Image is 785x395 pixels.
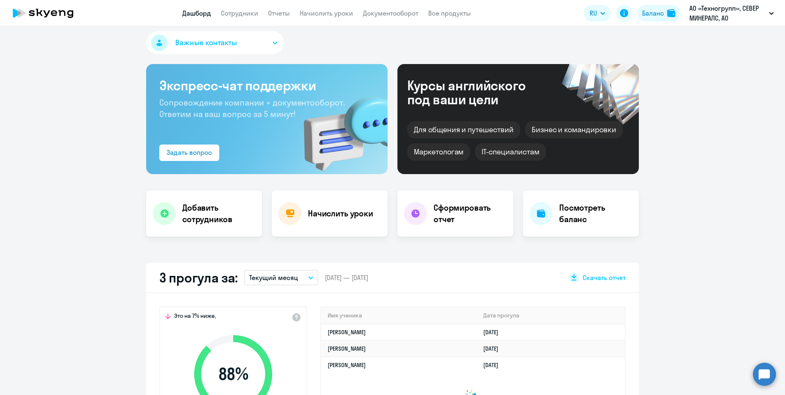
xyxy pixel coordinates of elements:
span: RU [590,8,597,18]
img: bg-img [292,82,388,174]
h4: Посмотреть баланс [559,202,632,225]
div: Для общения и путешествий [407,121,520,138]
div: Баланс [642,8,664,18]
a: [DATE] [483,328,505,336]
h3: Экспресс-чат поддержки [159,77,374,94]
a: Дашборд [182,9,211,17]
span: 88 % [186,364,280,384]
div: IT-специалистам [475,143,546,161]
a: [DATE] [483,361,505,369]
button: Важные контакты [146,31,284,54]
img: balance [667,9,675,17]
button: Задать вопрос [159,145,219,161]
div: Маркетологам [407,143,470,161]
a: [PERSON_NAME] [328,345,366,352]
a: [PERSON_NAME] [328,361,366,369]
a: [DATE] [483,345,505,352]
span: Это на 7% ниже, [174,312,216,322]
a: [PERSON_NAME] [328,328,366,336]
h4: Сформировать отчет [434,202,507,225]
span: Скачать отчет [583,273,626,282]
a: Начислить уроки [300,9,353,17]
h2: 3 прогула за: [159,269,238,286]
a: Документооборот [363,9,418,17]
div: Бизнес и командировки [525,121,623,138]
button: Текущий месяц [244,270,318,285]
span: Важные контакты [175,37,237,48]
button: АО «Техногрупп», СЕВЕР МИНЕРАЛС, АО [685,3,778,23]
th: Дата прогула [477,307,625,324]
button: RU [584,5,611,21]
p: Текущий месяц [249,273,298,282]
span: Сопровождение компании + документооборот. Ответим на ваш вопрос за 5 минут! [159,97,345,119]
a: Все продукты [428,9,471,17]
span: [DATE] — [DATE] [325,273,368,282]
a: Отчеты [268,9,290,17]
th: Имя ученика [321,307,477,324]
button: Балансbalance [637,5,680,21]
div: Курсы английского под ваши цели [407,78,548,106]
a: Сотрудники [221,9,258,17]
div: Задать вопрос [167,147,212,157]
p: АО «Техногрупп», СЕВЕР МИНЕРАЛС, АО [689,3,766,23]
h4: Начислить уроки [308,208,373,219]
h4: Добавить сотрудников [182,202,255,225]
